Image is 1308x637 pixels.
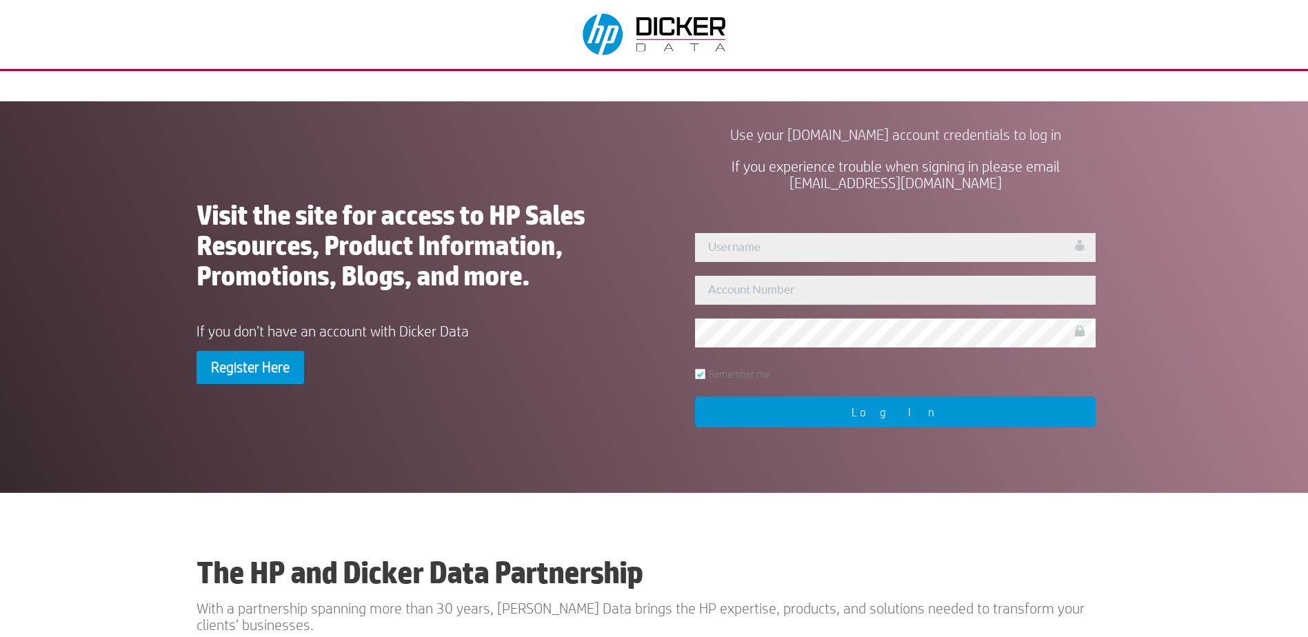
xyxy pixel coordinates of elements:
[197,554,643,590] b: The HP and Dicker Data Partnership
[695,396,1096,427] input: Log In
[197,323,469,339] span: If you don’t have an account with Dicker Data
[732,158,1060,191] span: If you experience trouble when signing in please email [EMAIL_ADDRESS][DOMAIN_NAME]
[695,276,1096,305] input: Account Number
[197,200,629,298] h1: Visit the site for access to HP Sales Resources, Product Information, Promotions, Blogs, and more.
[695,369,769,379] label: Remember me
[730,126,1061,143] span: Use your [DOMAIN_NAME] account credentials to log in
[197,351,304,384] a: Register Here
[574,7,737,62] img: Dicker Data & HP
[695,233,1096,262] input: Username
